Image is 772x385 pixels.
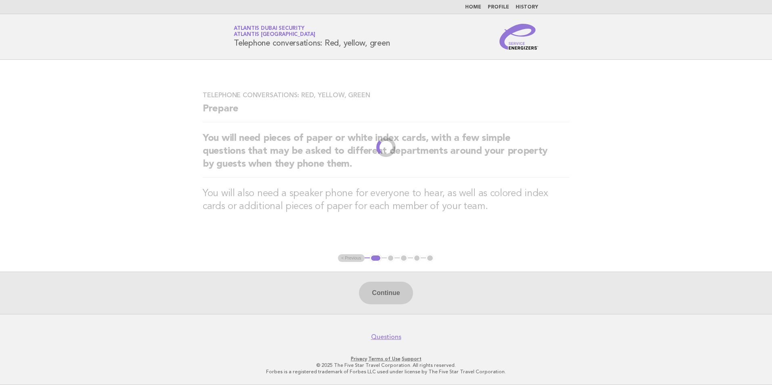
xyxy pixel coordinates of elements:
[139,356,633,362] p: · ·
[402,356,422,362] a: Support
[234,32,315,38] span: Atlantis [GEOGRAPHIC_DATA]
[203,91,569,99] h3: Telephone conversations: Red, yellow, green
[371,333,401,341] a: Questions
[234,26,390,47] h1: Telephone conversations: Red, yellow, green
[499,24,538,50] img: Service Energizers
[203,187,569,213] h3: You will also need a speaker phone for everyone to hear, as well as colored index cards or additi...
[139,362,633,368] p: © 2025 The Five Star Travel Corporation. All rights reserved.
[234,26,315,37] a: Atlantis Dubai SecurityAtlantis [GEOGRAPHIC_DATA]
[465,5,481,10] a: Home
[139,368,633,375] p: Forbes is a registered trademark of Forbes LLC used under license by The Five Star Travel Corpora...
[351,356,367,362] a: Privacy
[516,5,538,10] a: History
[368,356,401,362] a: Terms of Use
[488,5,509,10] a: Profile
[203,132,569,178] h2: You will need pieces of paper or white index cards, with a few simple questions that may be asked...
[203,103,569,122] h2: Prepare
